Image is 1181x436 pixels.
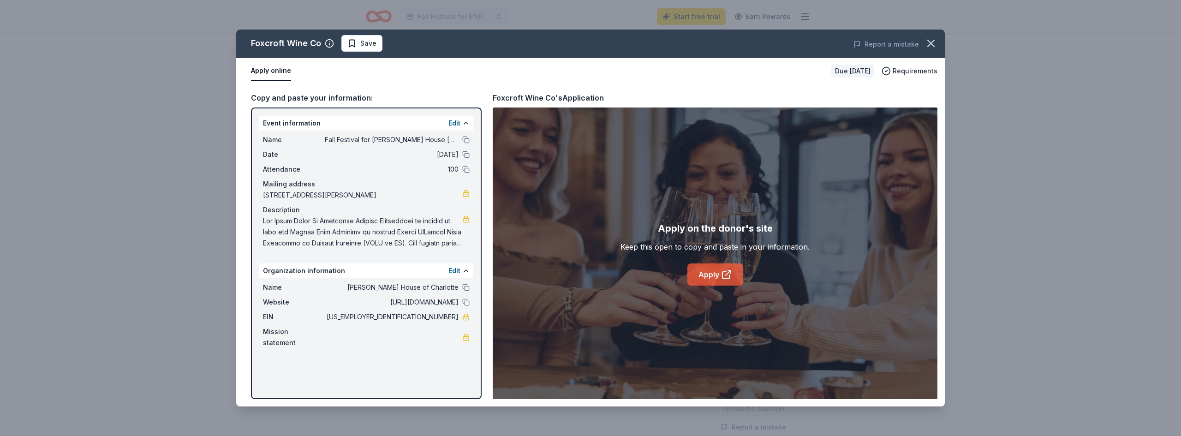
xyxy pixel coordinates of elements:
[687,263,743,286] a: Apply
[893,66,937,77] span: Requirements
[620,241,810,252] div: Keep this open to copy and paste in your information.
[853,39,919,50] button: Report a mistake
[325,164,459,175] span: 100
[259,116,473,131] div: Event information
[325,149,459,160] span: [DATE]
[325,134,459,145] span: Fall Festival for [PERSON_NAME] House [PERSON_NAME]
[360,38,376,49] span: Save
[263,204,470,215] div: Description
[448,265,460,276] button: Edit
[263,134,325,145] span: Name
[263,149,325,160] span: Date
[251,61,291,81] button: Apply online
[263,297,325,308] span: Website
[448,118,460,129] button: Edit
[882,66,937,77] button: Requirements
[325,297,459,308] span: [URL][DOMAIN_NAME]
[263,164,325,175] span: Attendance
[493,92,604,104] div: Foxcroft Wine Co's Application
[658,221,773,236] div: Apply on the donor's site
[325,282,459,293] span: [PERSON_NAME] House of Charlotte
[263,311,325,323] span: EIN
[263,282,325,293] span: Name
[263,190,462,201] span: [STREET_ADDRESS][PERSON_NAME]
[831,65,874,78] div: Due [DATE]
[263,326,325,348] span: Mission statement
[263,215,462,249] span: Lor Ipsum Dolor Si Ametconse Adipisc Elitseddoei te incidid ut labo etd Magnaa Enim Adminimv qu n...
[251,36,321,51] div: Foxcroft Wine Co
[259,263,473,278] div: Organization information
[263,179,470,190] div: Mailing address
[325,311,459,323] span: [US_EMPLOYER_IDENTIFICATION_NUMBER]
[251,92,482,104] div: Copy and paste your information:
[341,35,382,52] button: Save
